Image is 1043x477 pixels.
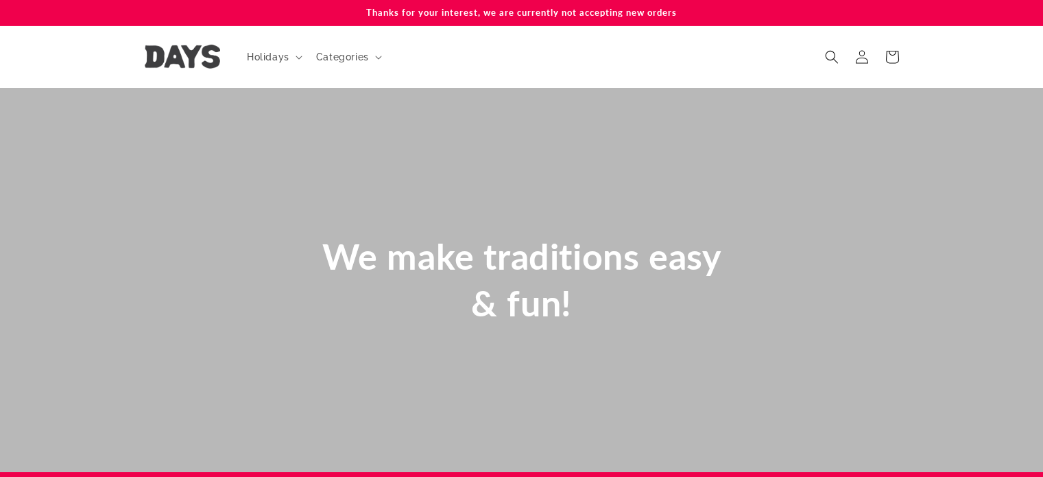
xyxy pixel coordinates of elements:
span: Holidays [247,51,289,63]
summary: Categories [308,43,387,71]
span: We make traditions easy & fun! [322,235,721,324]
summary: Holidays [239,43,308,71]
span: Categories [316,51,369,63]
img: Days United [145,45,220,69]
summary: Search [817,42,847,72]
